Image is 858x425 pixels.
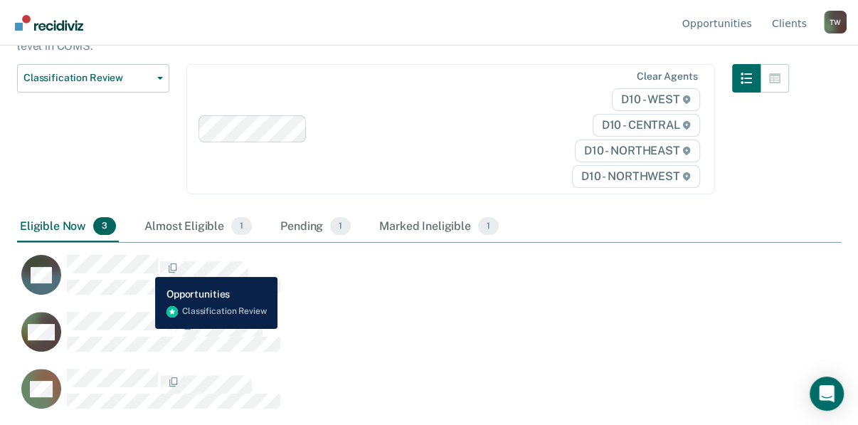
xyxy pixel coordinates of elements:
[277,211,354,243] div: Pending1
[17,311,731,368] div: CaseloadOpportunityCell-0962671
[15,15,83,31] img: Recidiviz
[93,217,116,236] span: 3
[810,377,844,411] div: Open Intercom Messenger
[824,11,847,33] button: Profile dropdown button
[575,140,700,162] span: D10 - NORTHEAST
[17,254,731,311] div: CaseloadOpportunityCell-0184082
[17,64,169,93] button: Classification Review
[17,368,731,425] div: CaseloadOpportunityCell-0968264
[612,88,700,111] span: D10 - WEST
[637,70,697,83] div: Clear agents
[23,72,152,84] span: Classification Review
[824,11,847,33] div: T W
[142,211,255,243] div: Almost Eligible1
[572,165,700,188] span: D10 - NORTHWEST
[593,114,701,137] span: D10 - CENTRAL
[478,217,499,236] span: 1
[231,217,252,236] span: 1
[376,211,502,243] div: Marked Ineligible1
[17,211,119,243] div: Eligible Now3
[330,217,351,236] span: 1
